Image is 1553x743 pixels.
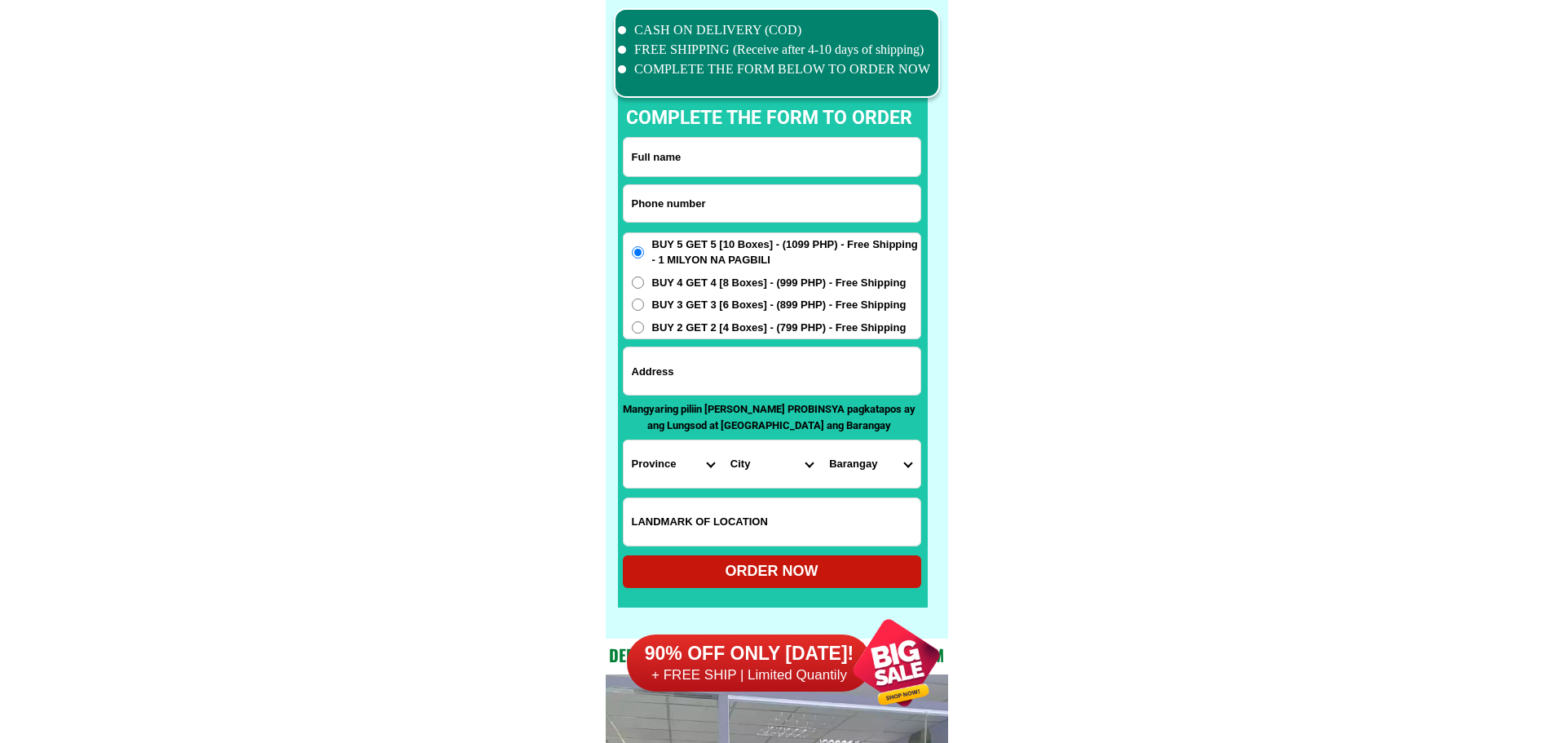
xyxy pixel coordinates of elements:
h2: Dedicated and professional consulting team [606,643,948,667]
span: BUY 5 GET 5 [10 Boxes] - (1099 PHP) - Free Shipping - 1 MILYON NA PAGBILI [652,237,920,268]
input: BUY 2 GET 2 [4 Boxes] - (799 PHP) - Free Shipping [632,321,644,334]
span: BUY 2 GET 2 [4 Boxes] - (799 PHP) - Free Shipping [652,320,907,336]
li: CASH ON DELIVERY (COD) [618,20,931,40]
span: BUY 4 GET 4 [8 Boxes] - (999 PHP) - Free Shipping [652,275,907,291]
h6: + FREE SHIP | Limited Quantily [627,666,871,684]
select: Select province [624,440,722,488]
li: COMPLETE THE FORM BELOW TO ORDER NOW [618,60,931,79]
input: BUY 3 GET 3 [6 Boxes] - (899 PHP) - Free Shipping [632,299,644,311]
input: Input phone_number [624,185,920,222]
p: Mangyaring piliin [PERSON_NAME] PROBINSYA pagkatapos ay ang Lungsod at [GEOGRAPHIC_DATA] ang Bara... [623,401,916,433]
input: Input LANDMARKOFLOCATION [624,498,920,546]
input: BUY 4 GET 4 [8 Boxes] - (999 PHP) - Free Shipping [632,276,644,289]
input: Input address [624,347,920,395]
select: Select district [722,440,821,488]
input: Input full_name [624,138,920,176]
p: complete the form to order [610,104,929,133]
h6: 90% OFF ONLY [DATE]! [627,642,871,666]
li: FREE SHIPPING (Receive after 4-10 days of shipping) [618,40,931,60]
span: BUY 3 GET 3 [6 Boxes] - (899 PHP) - Free Shipping [652,297,907,313]
select: Select commune [821,440,920,488]
input: BUY 5 GET 5 [10 Boxes] - (1099 PHP) - Free Shipping - 1 MILYON NA PAGBILI [632,246,644,259]
div: ORDER NOW [623,560,921,582]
